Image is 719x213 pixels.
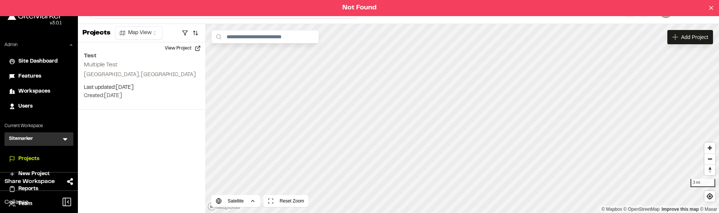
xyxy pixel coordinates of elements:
[704,191,715,202] button: Find my location
[9,170,69,178] a: New Project
[4,42,18,48] p: Admin
[82,28,110,38] p: Projects
[207,202,240,211] a: Mapbox logo
[704,164,715,175] button: Reset bearing to north
[18,72,41,81] span: Features
[9,135,33,143] h3: Sitemarker
[691,179,716,187] div: 3 mi
[84,62,118,67] h2: Multiple Test
[84,92,199,100] p: Created: [DATE]
[9,72,69,81] a: Features
[263,195,309,207] button: Reset Zoom
[9,57,69,66] a: Site Dashboard
[601,207,622,212] a: Mapbox
[205,24,719,213] canvas: Map
[211,195,260,207] button: Satellite
[18,87,50,96] span: Workspaces
[700,207,717,212] a: Maxar
[84,84,199,92] p: Last updated: [DATE]
[7,20,62,27] div: Oh geez...please don't...
[704,153,715,164] button: Zoom out
[681,33,708,41] span: Add Project
[9,102,69,111] a: Users
[18,170,50,178] span: New Project
[18,102,33,111] span: Users
[160,42,205,54] button: View Project
[4,177,55,186] span: Share Workspace
[662,207,699,212] a: Map feedback
[4,198,28,207] span: Collapse
[18,57,58,66] span: Site Dashboard
[84,71,199,79] p: [GEOGRAPHIC_DATA], [GEOGRAPHIC_DATA]
[624,207,660,212] a: OpenStreetMap
[18,155,39,163] span: Projects
[9,155,69,163] a: Projects
[4,123,73,129] p: Current Workspace
[9,87,69,96] a: Workspaces
[704,142,715,153] button: Zoom in
[84,51,199,60] h2: Test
